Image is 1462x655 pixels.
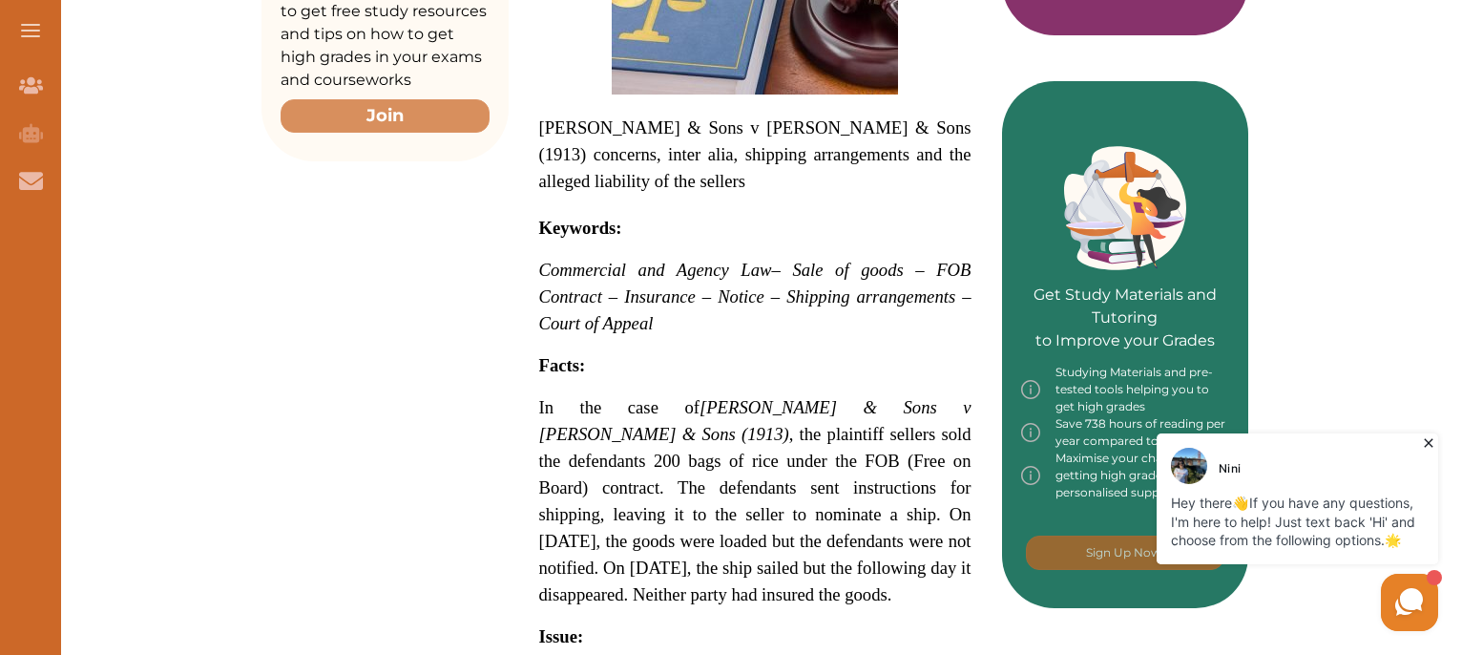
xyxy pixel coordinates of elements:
[1021,415,1230,450] div: Save 738 hours of reading per year compared to textbooks
[1021,364,1230,415] div: Studying Materials and pre-tested tools helping you to get high grades
[1021,230,1230,352] p: Get Study Materials and Tutoring to Improve your Grades
[539,397,971,444] span: [PERSON_NAME] & Sons v [PERSON_NAME] & Sons (1913)
[281,99,490,133] button: Join
[1064,146,1186,270] img: Green card image
[539,117,971,191] span: [PERSON_NAME] & Sons v [PERSON_NAME] & Sons (1913) concerns, inter alia, shipping arrangements an...
[539,626,584,646] strong: Issue:
[539,260,971,333] span: – Sale of goods – FOB Contract – Insurance – Notice – Shipping arrangements – Court of Appeal
[539,218,622,238] strong: Keywords:
[1021,364,1040,415] img: info-img
[539,397,971,604] span: In the case of , the plaintiff sellers sold the defendants 200 bags of rice under the FOB (Free o...
[539,355,586,375] strong: Facts:
[539,260,772,280] span: Commercial and Agency Law
[1021,415,1040,450] img: info-img
[1004,429,1443,636] iframe: HelpCrunch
